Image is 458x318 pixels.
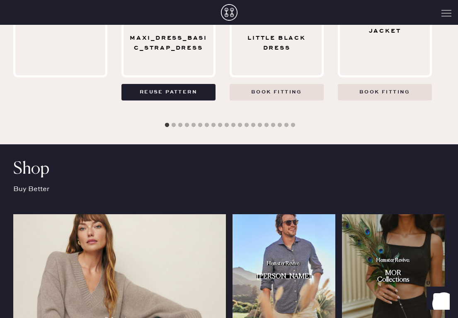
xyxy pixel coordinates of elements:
[127,33,210,53] div: maxi_dress_basic_strap_dress
[163,121,171,129] button: 1
[376,260,410,262] div: Hemster Revive:
[189,121,198,129] button: 5
[441,10,451,17] button: Open Menu
[377,279,410,282] div: Collections
[249,121,257,129] button: 14
[209,121,218,129] button: 8
[385,272,401,275] div: MOR
[289,121,297,129] button: 20
[183,121,191,129] button: 4
[236,121,244,129] button: 12
[269,121,277,129] button: 17
[170,121,178,129] button: 2
[176,121,184,129] button: 3
[229,121,237,129] button: 11
[267,263,300,265] div: Hemster Revive:
[262,121,271,129] button: 16
[216,121,224,129] button: 9
[419,281,454,316] iframe: Front Chat
[13,174,445,214] div: Buy Better
[344,16,426,36] div: Leather Moto Jacket
[203,121,211,129] button: 7
[338,84,432,100] button: Book fitting
[196,121,204,129] button: 6
[242,121,251,129] button: 13
[230,84,324,100] button: Book fitting
[223,121,231,129] button: 10
[121,84,216,100] button: Reuse pattern
[276,121,284,129] button: 18
[257,275,311,279] div: [PERSON_NAME]
[13,164,445,174] div: Shop
[235,33,318,53] div: Little Black Dress
[256,121,264,129] button: 15
[282,121,291,129] button: 19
